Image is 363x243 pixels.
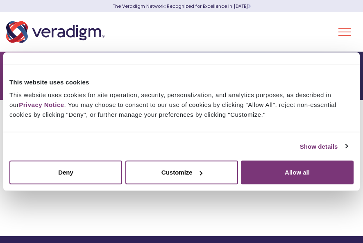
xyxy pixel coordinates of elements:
[338,21,351,43] button: Toggle Navigation Menu
[125,161,238,184] button: Customize
[19,101,64,108] a: Privacy Notice
[9,90,354,120] div: This website uses cookies for site operation, security, personalization, and analytics purposes, ...
[6,18,104,45] img: Veradigm logo
[113,3,251,9] a: The Veradigm Network: Recognized for Excellence in [DATE]Learn More
[248,3,251,9] span: Learn More
[241,161,354,184] button: Allow all
[9,77,354,87] div: This website uses cookies
[9,161,122,184] button: Deny
[300,141,347,151] a: Show details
